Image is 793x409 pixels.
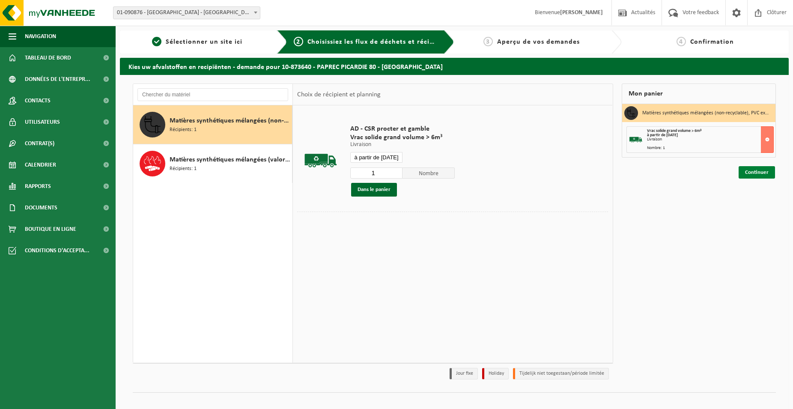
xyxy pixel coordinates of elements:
span: Données de l'entrepr... [25,69,90,90]
span: Nombre [402,167,455,179]
span: Récipients: 1 [170,165,197,173]
div: Choix de récipient et planning [293,84,385,105]
span: Tableau de bord [25,47,71,69]
span: Choisissiez les flux de déchets et récipients [307,39,450,45]
span: Matières synthétiques mélangées (non-recyclable), PVC exclus [170,116,290,126]
span: 3 [483,37,493,46]
span: Rapports [25,176,51,197]
div: Mon panier [622,84,776,104]
span: 4 [677,37,686,46]
span: Matières synthétiques mélangées (valorisables), PVC exclus [170,155,290,165]
span: 2 [294,37,303,46]
h3: Matières synthétiques mélangées (non-recyclable), PVC exclus [642,106,769,120]
span: Aperçu de vos demandes [497,39,580,45]
h2: Kies uw afvalstoffen en recipiënten - demande pour 10-873640 - PAPREC PICARDIE 80 - [GEOGRAPHIC_D... [120,58,789,75]
strong: à partir de [DATE] [647,133,678,137]
span: Récipients: 1 [170,126,197,134]
span: AD - CSR procter et gamble [350,125,455,133]
button: Dans le panier [351,183,397,197]
span: Boutique en ligne [25,218,76,240]
span: Vrac solide grand volume > 6m³ [350,133,455,142]
span: Vrac solide grand volume > 6m³ [647,128,701,133]
button: Matières synthétiques mélangées (non-recyclable), PVC exclus Récipients: 1 [133,105,292,144]
span: Documents [25,197,57,218]
span: Contacts [25,90,51,111]
input: Sélectionnez date [350,152,402,163]
li: Holiday [482,368,509,379]
a: 1Sélectionner un site ici [124,37,270,47]
input: Chercher du matériel [137,88,288,101]
a: Continuer [739,166,775,179]
span: Calendrier [25,154,56,176]
div: Livraison [647,137,774,142]
p: Livraison [350,142,455,148]
div: Nombre: 1 [647,146,774,150]
span: 01-090876 - PAPREC NORD NORMANDIE - LA COURNEUVE [113,6,260,19]
span: 01-090876 - PAPREC NORD NORMANDIE - LA COURNEUVE [113,7,260,19]
li: Tijdelijk niet toegestaan/période limitée [513,368,609,379]
strong: [PERSON_NAME] [560,9,603,16]
li: Jour fixe [450,368,478,379]
span: Sélectionner un site ici [166,39,242,45]
span: Utilisateurs [25,111,60,133]
span: Conditions d'accepta... [25,240,89,261]
span: 1 [152,37,161,46]
span: Contrat(s) [25,133,54,154]
span: Navigation [25,26,56,47]
button: Matières synthétiques mélangées (valorisables), PVC exclus Récipients: 1 [133,144,292,183]
span: Confirmation [690,39,734,45]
